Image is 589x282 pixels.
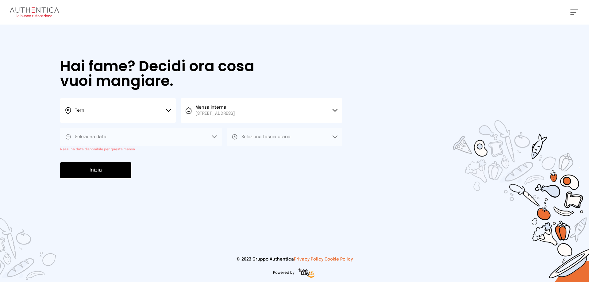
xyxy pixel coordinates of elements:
[60,148,135,151] small: Nessuna data disponibile per questa mensa
[75,135,106,139] span: Seleziona data
[195,104,235,117] span: Mensa interna
[273,270,294,275] span: Powered by
[60,128,222,146] button: Seleziona data
[181,98,342,123] button: Mensa interna[STREET_ADDRESS]
[297,267,316,280] img: logo-freeday.3e08031.png
[60,59,272,88] h1: Hai fame? Decidi ora cosa vuoi mangiare.
[10,7,59,17] img: logo.8f33a47.png
[227,128,342,146] button: Seleziona fascia oraria
[294,257,323,261] a: Privacy Policy
[417,85,589,282] img: sticker-selezione-mensa.70a28f7.png
[60,162,131,178] button: Inizia
[75,108,85,113] span: Terni
[60,98,176,123] button: Terni
[241,135,291,139] span: Seleziona fascia oraria
[195,110,235,117] span: [STREET_ADDRESS]
[10,256,579,262] p: © 2023 Gruppo Authentica
[325,257,353,261] a: Cookie Policy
